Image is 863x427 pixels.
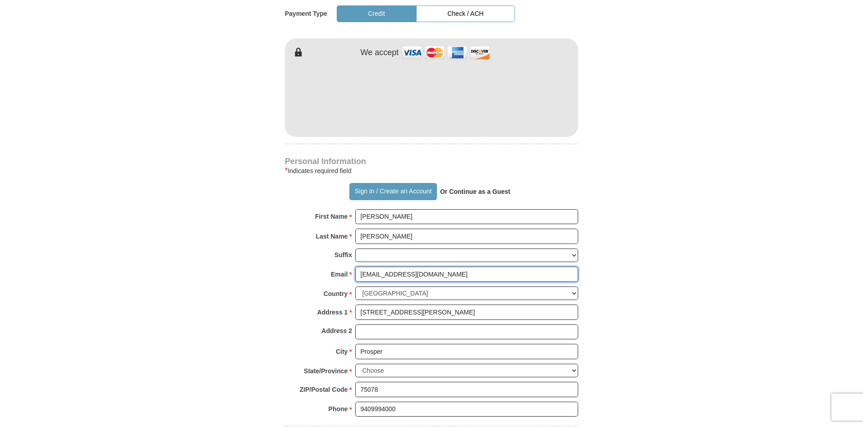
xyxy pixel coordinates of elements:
[334,249,352,261] strong: Suffix
[349,183,436,200] button: Sign In / Create an Account
[440,188,510,195] strong: Or Continue as a Guest
[324,287,348,300] strong: Country
[361,48,399,58] h4: We accept
[337,5,417,22] button: Credit
[331,268,348,281] strong: Email
[285,10,327,18] h5: Payment Type
[416,5,515,22] button: Check / ACH
[285,158,578,165] h4: Personal Information
[300,383,348,396] strong: ZIP/Postal Code
[329,403,348,415] strong: Phone
[401,43,491,62] img: credit cards accepted
[317,306,348,319] strong: Address 1
[285,165,578,176] div: Indicates required field
[304,365,348,377] strong: State/Province
[321,324,352,337] strong: Address 2
[315,210,348,223] strong: First Name
[316,230,348,243] strong: Last Name
[336,345,348,358] strong: City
